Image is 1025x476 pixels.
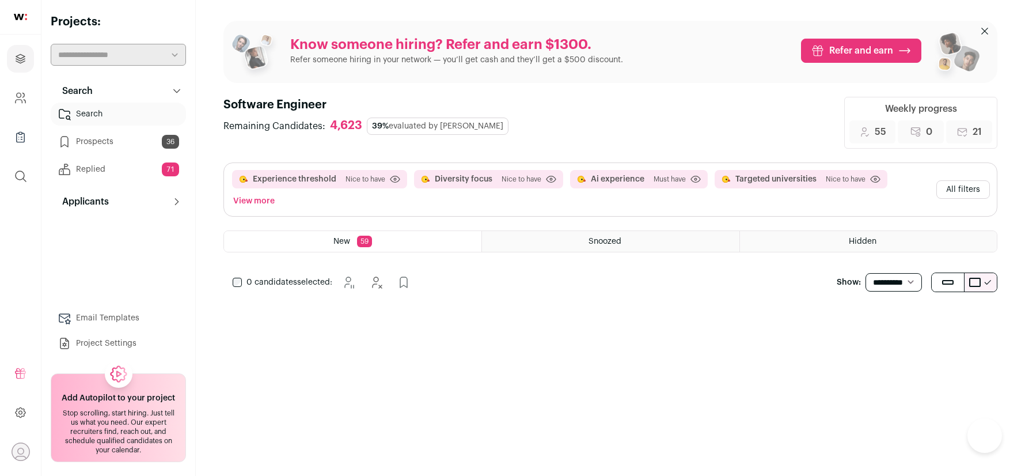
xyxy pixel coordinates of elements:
a: Snoozed [482,231,739,252]
span: 36 [162,135,179,149]
img: wellfound-shorthand-0d5821cbd27db2630d0214b213865d53afaa358527fdda9d0ea32b1df1b89c2c.svg [14,14,27,20]
span: New [333,237,350,245]
button: Ai experience [591,173,644,185]
button: All filters [936,180,990,199]
p: Applicants [55,195,109,209]
button: Targeted universities [735,173,817,185]
span: 21 [973,125,982,139]
h2: Add Autopilot to your project [62,392,175,404]
span: selected: [246,277,332,288]
a: Email Templates [51,307,186,330]
p: Show: [837,277,861,288]
a: Projects [7,45,34,73]
button: Applicants [51,190,186,213]
div: evaluated by [PERSON_NAME] [367,118,508,135]
span: 39% [372,122,389,130]
iframe: Help Scout Beacon - Open [967,418,1002,453]
a: Project Settings [51,332,186,355]
div: Weekly progress [885,102,957,116]
span: Must have [654,175,686,184]
span: Snoozed [589,237,621,245]
span: Remaining Candidates: [223,119,325,133]
img: referral_people_group_1-3817b86375c0e7f77b15e9e1740954ef64e1f78137dd7e9f4ff27367cb2cd09a.png [230,30,281,81]
button: Diversity focus [435,173,492,185]
button: Open dropdown [12,443,30,461]
h1: Software Engineer [223,97,515,113]
a: Search [51,103,186,126]
span: 0 candidates [246,278,297,286]
button: Search [51,80,186,103]
span: Nice to have [346,175,385,184]
p: Know someone hiring? Refer and earn $1300. [290,36,623,54]
span: 59 [357,236,372,247]
button: View more [231,193,277,209]
button: Experience threshold [253,173,336,185]
a: Replied71 [51,158,186,181]
span: Hidden [849,237,876,245]
p: Search [55,84,93,98]
div: Stop scrolling, start hiring. Just tell us what you need. Our expert recruiters find, reach out, ... [58,409,179,455]
span: Nice to have [502,175,541,184]
span: 0 [926,125,932,139]
a: Company Lists [7,123,34,151]
a: Prospects36 [51,130,186,153]
h2: Projects: [51,14,186,30]
span: Nice to have [826,175,865,184]
div: 4,623 [330,119,362,133]
span: 71 [162,163,179,176]
a: Refer and earn [801,39,921,63]
img: referral_people_group_2-7c1ec42c15280f3369c0665c33c00ed472fd7f6af9dd0ec46c364f9a93ccf9a4.png [931,28,981,83]
a: Hidden [740,231,997,252]
a: Add Autopilot to your project Stop scrolling, start hiring. Just tell us what you need. Our exper... [51,373,186,462]
a: Company and ATS Settings [7,84,34,112]
span: 55 [875,125,886,139]
p: Refer someone hiring in your network — you’ll get cash and they’ll get a $500 discount. [290,54,623,66]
